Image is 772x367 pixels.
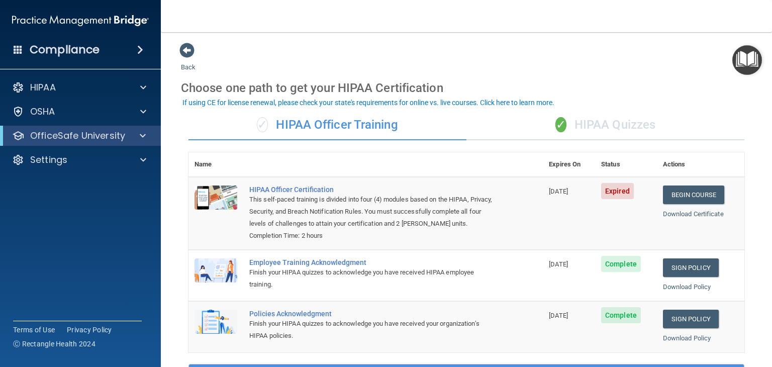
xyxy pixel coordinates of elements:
[663,334,711,342] a: Download Policy
[657,152,744,177] th: Actions
[257,117,268,132] span: ✓
[663,210,724,218] a: Download Certificate
[30,154,67,166] p: Settings
[12,154,146,166] a: Settings
[249,230,493,242] div: Completion Time: 2 hours
[181,98,556,108] button: If using CE for license renewal, please check your state's requirements for online vs. live cours...
[663,310,719,328] a: Sign Policy
[466,110,744,140] div: HIPAA Quizzes
[13,339,95,349] span: Ⓒ Rectangle Health 2024
[181,51,196,71] a: Back
[601,256,641,272] span: Complete
[543,152,595,177] th: Expires On
[30,43,100,57] h4: Compliance
[188,110,466,140] div: HIPAA Officer Training
[663,283,711,291] a: Download Policy
[249,258,493,266] div: Employee Training Acknowledgment
[182,99,554,106] div: If using CE for license renewal, please check your state's requirements for online vs. live cours...
[249,318,493,342] div: Finish your HIPAA quizzes to acknowledge you have received your organization’s HIPAA policies.
[30,106,55,118] p: OSHA
[249,194,493,230] div: This self-paced training is divided into four (4) modules based on the HIPAA, Privacy, Security, ...
[595,152,657,177] th: Status
[601,307,641,323] span: Complete
[663,186,724,204] a: Begin Course
[549,260,568,268] span: [DATE]
[12,11,149,31] img: PMB logo
[549,312,568,319] span: [DATE]
[30,81,56,94] p: HIPAA
[181,73,752,103] div: Choose one path to get your HIPAA Certification
[13,325,55,335] a: Terms of Use
[249,266,493,291] div: Finish your HIPAA quizzes to acknowledge you have received HIPAA employee training.
[732,45,762,75] button: Open Resource Center
[601,183,634,199] span: Expired
[549,188,568,195] span: [DATE]
[555,117,566,132] span: ✓
[249,310,493,318] div: Policies Acknowledgment
[12,130,146,142] a: OfficeSafe University
[663,258,719,277] a: Sign Policy
[12,106,146,118] a: OSHA
[188,152,243,177] th: Name
[249,186,493,194] a: HIPAA Officer Certification
[12,81,146,94] a: HIPAA
[67,325,112,335] a: Privacy Policy
[30,130,125,142] p: OfficeSafe University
